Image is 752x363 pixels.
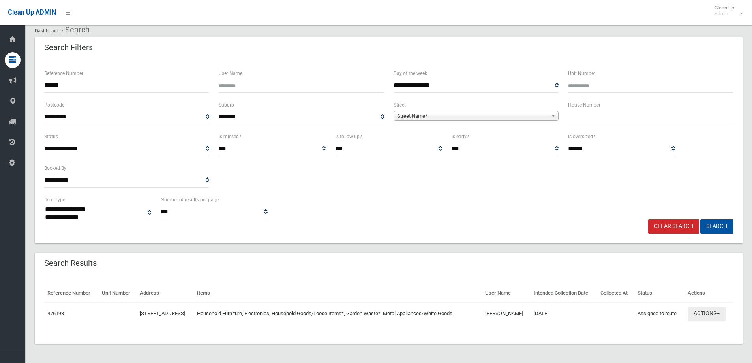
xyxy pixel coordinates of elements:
td: Household Furniture, Electronics, Household Goods/Loose Items*, Garden Waste*, Metal Appliances/W... [194,302,482,325]
label: Number of results per page [161,196,219,204]
label: Is missed? [219,132,241,141]
a: [STREET_ADDRESS] [140,310,185,316]
label: Is early? [452,132,469,141]
header: Search Filters [35,40,102,55]
button: Actions [688,307,726,321]
th: Reference Number [44,284,99,302]
span: Clean Up [711,5,742,17]
label: Item Type [44,196,65,204]
label: Is oversized? [568,132,595,141]
th: User Name [482,284,531,302]
th: Unit Number [99,284,137,302]
td: [PERSON_NAME] [482,302,531,325]
label: Postcode [44,101,64,109]
th: Status [634,284,684,302]
label: Day of the week [394,69,427,78]
td: Assigned to route [634,302,684,325]
span: Street Name* [397,111,548,121]
th: Collected At [597,284,634,302]
li: Search [60,23,90,37]
th: Items [194,284,482,302]
label: Reference Number [44,69,83,78]
th: Actions [684,284,733,302]
a: 476193 [47,310,64,316]
label: House Number [568,101,600,109]
label: Status [44,132,58,141]
td: [DATE] [531,302,598,325]
label: Booked By [44,164,66,173]
small: Admin [714,11,734,17]
a: Clear Search [648,219,699,234]
a: Dashboard [35,28,58,34]
span: Clean Up ADMIN [8,9,56,16]
button: Search [700,219,733,234]
label: Street [394,101,406,109]
th: Intended Collection Date [531,284,598,302]
label: User Name [219,69,242,78]
th: Address [137,284,193,302]
label: Suburb [219,101,234,109]
header: Search Results [35,256,106,271]
label: Is follow up? [335,132,362,141]
label: Unit Number [568,69,595,78]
